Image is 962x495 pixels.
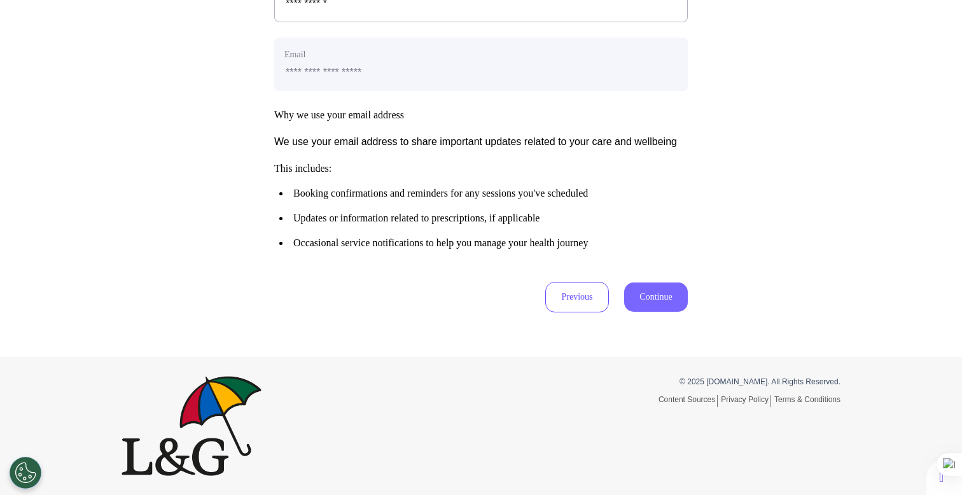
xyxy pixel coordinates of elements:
[279,212,688,224] li: Updates or information related to prescriptions, if applicable
[279,237,688,249] li: Occasional service notifications to help you manage your health journey
[624,282,688,312] button: Continue
[721,395,771,407] a: Privacy Policy
[122,376,261,475] img: Spectrum.Life logo
[284,48,678,61] label: Email
[774,395,840,404] a: Terms & Conditions
[10,457,41,489] button: Open Preferences
[545,282,609,312] button: Previous
[279,187,688,199] li: Booking confirmations and reminders for any sessions you've scheduled
[274,134,688,150] p: We use your email address to share important updates related to your care and wellbeing
[274,162,688,249] h3: This includes:
[491,376,840,387] p: © 2025 [DOMAIN_NAME]. All Rights Reserved.
[274,109,688,121] h3: Why we use your email address
[659,395,718,407] a: Content Sources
